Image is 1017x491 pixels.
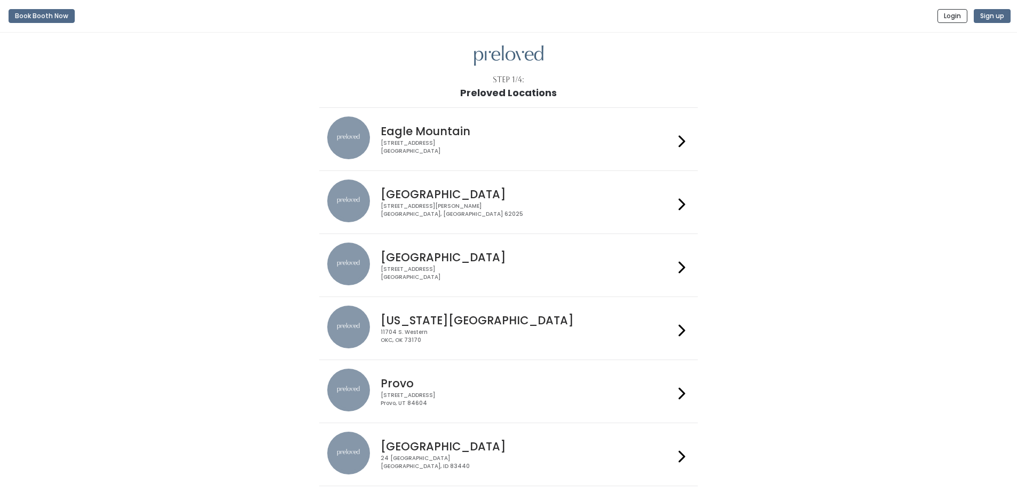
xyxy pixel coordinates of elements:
img: preloved location [327,369,370,411]
img: preloved location [327,432,370,474]
h4: [GEOGRAPHIC_DATA] [381,440,674,453]
div: Step 1/4: [493,74,524,85]
h4: [US_STATE][GEOGRAPHIC_DATA] [381,314,674,326]
h4: Eagle Mountain [381,125,674,137]
img: preloved location [327,306,370,348]
img: preloved location [327,180,370,222]
button: Sign up [974,9,1011,23]
a: preloved location [US_STATE][GEOGRAPHIC_DATA] 11704 S. WesternOKC, OK 73170 [327,306,690,351]
img: preloved location [327,243,370,285]
div: [STREET_ADDRESS] [GEOGRAPHIC_DATA] [381,139,674,155]
div: 24 [GEOGRAPHIC_DATA] [GEOGRAPHIC_DATA], ID 83440 [381,455,674,470]
div: [STREET_ADDRESS] Provo, UT 84604 [381,392,674,407]
div: [STREET_ADDRESS][PERSON_NAME] [GEOGRAPHIC_DATA], [GEOGRAPHIC_DATA] 62025 [381,202,674,218]
a: Book Booth Now [9,4,75,28]
a: preloved location Eagle Mountain [STREET_ADDRESS][GEOGRAPHIC_DATA] [327,116,690,162]
button: Login [937,9,967,23]
div: 11704 S. Western OKC, OK 73170 [381,329,674,344]
h4: Provo [381,377,674,389]
a: preloved location Provo [STREET_ADDRESS]Provo, UT 84604 [327,369,690,414]
h4: [GEOGRAPHIC_DATA] [381,251,674,263]
img: preloved logo [474,45,543,66]
button: Book Booth Now [9,9,75,23]
a: preloved location [GEOGRAPHIC_DATA] [STREET_ADDRESS][GEOGRAPHIC_DATA] [327,243,690,288]
div: [STREET_ADDRESS] [GEOGRAPHIC_DATA] [381,266,674,281]
h4: [GEOGRAPHIC_DATA] [381,188,674,200]
a: preloved location [GEOGRAPHIC_DATA] [STREET_ADDRESS][PERSON_NAME][GEOGRAPHIC_DATA], [GEOGRAPHIC_D... [327,180,690,225]
a: preloved location [GEOGRAPHIC_DATA] 24 [GEOGRAPHIC_DATA][GEOGRAPHIC_DATA], ID 83440 [327,432,690,477]
h1: Preloved Locations [460,88,557,98]
img: preloved location [327,116,370,159]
